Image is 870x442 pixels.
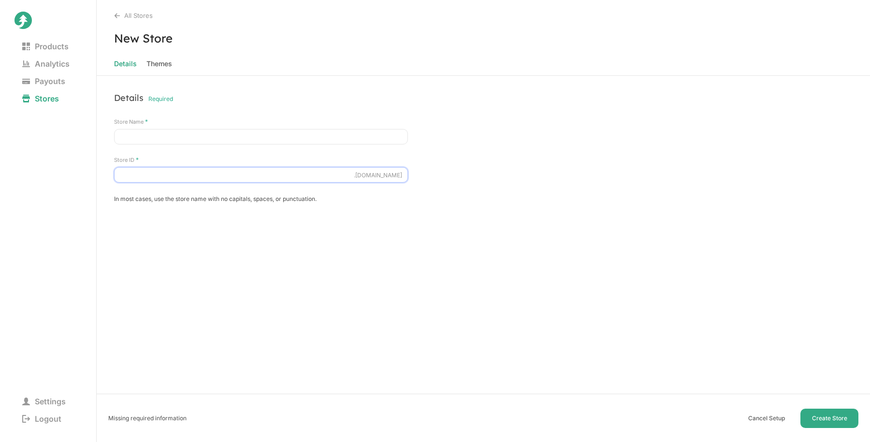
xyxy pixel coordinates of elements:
p: Missing required information [108,414,187,422]
span: Logout [14,412,69,426]
p: In most cases, use the store name with no capitals, spaces, or punctuation. [114,194,408,204]
span: Payouts [14,74,73,88]
button: Cancel Setup [738,409,796,428]
label: Store Name [114,118,408,125]
span: Products [14,40,76,53]
span: This field is required. [145,118,148,125]
span: Stores [14,92,67,105]
span: Analytics [14,57,77,71]
span: Details [114,57,137,71]
h3: New Store [97,31,870,45]
label: Store ID [114,156,408,163]
button: Create Store [800,409,858,428]
span: This field is required. [136,156,139,163]
p: Required [148,95,173,102]
h3: Details [114,92,144,103]
div: All Stores [114,12,870,19]
span: Settings [14,395,73,408]
span: Themes [146,57,172,71]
